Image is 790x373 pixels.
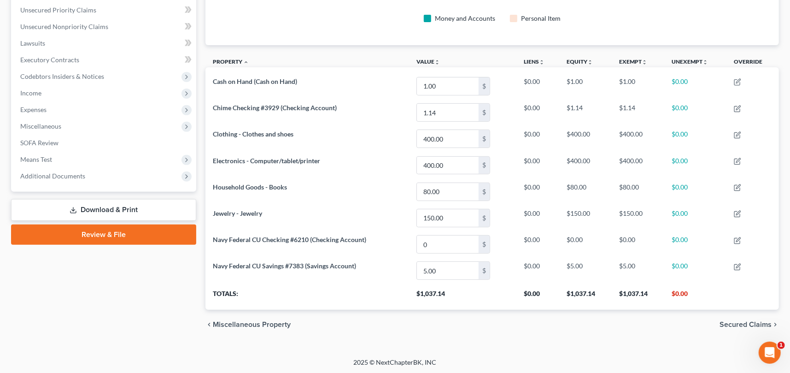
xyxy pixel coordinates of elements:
i: unfold_more [642,59,647,65]
a: Executory Contracts [13,52,196,68]
div: Personal Item [521,14,561,23]
span: Unsecured Nonpriority Claims [20,23,108,30]
td: $0.00 [664,231,726,257]
a: Review & File [11,225,196,245]
span: SOFA Review [20,139,59,147]
span: Expenses [20,106,47,113]
a: Exemptunfold_more [619,58,647,65]
td: $0.00 [516,152,559,178]
td: $0.00 [516,258,559,284]
td: $0.00 [664,178,726,205]
td: $0.00 [559,231,612,257]
div: $ [479,104,490,121]
td: $0.00 [664,126,726,152]
i: unfold_more [587,59,593,65]
div: $ [479,183,490,201]
span: Electronics - Computer/tablet/printer [213,157,320,165]
span: Unsecured Priority Claims [20,6,96,14]
button: Secured Claims chevron_right [720,321,779,328]
th: $0.00 [664,284,726,310]
input: 0.00 [417,77,479,95]
td: $1.14 [559,100,612,126]
input: 0.00 [417,209,479,227]
td: $150.00 [612,205,664,231]
span: Navy Federal CU Checking #6210 (Checking Account) [213,236,366,243]
a: Unexemptunfold_more [672,58,708,65]
a: Equityunfold_more [567,58,593,65]
i: chevron_left [205,321,213,328]
a: Unsecured Priority Claims [13,2,196,18]
span: Miscellaneous [20,122,61,130]
span: Codebtors Insiders & Notices [20,72,104,80]
div: $ [479,77,490,95]
div: $ [479,262,490,279]
th: $1,037.14 [409,284,516,310]
i: expand_less [243,59,249,65]
td: $1.00 [559,73,612,99]
button: chevron_left Miscellaneous Property [205,321,291,328]
div: $ [479,236,490,253]
span: Secured Claims [720,321,772,328]
i: unfold_more [539,59,544,65]
td: $0.00 [516,231,559,257]
th: $1,037.14 [612,284,664,310]
i: chevron_right [772,321,779,328]
td: $0.00 [612,231,664,257]
a: Download & Print [11,199,196,221]
input: 0.00 [417,104,479,121]
td: $0.00 [516,126,559,152]
input: 0.00 [417,236,479,253]
span: 1 [778,342,785,349]
td: $150.00 [559,205,612,231]
span: Means Test [20,155,52,163]
td: $0.00 [664,73,726,99]
th: Totals: [205,284,410,310]
a: Lawsuits [13,35,196,52]
td: $80.00 [559,178,612,205]
td: $0.00 [664,258,726,284]
a: Valueunfold_more [416,58,440,65]
td: $0.00 [516,73,559,99]
span: Additional Documents [20,172,85,180]
a: Liensunfold_more [524,58,544,65]
span: Navy Federal CU Savings #7383 (Savings Account) [213,262,356,270]
td: $5.00 [559,258,612,284]
td: $0.00 [664,100,726,126]
td: $400.00 [612,126,664,152]
td: $0.00 [516,205,559,231]
td: $400.00 [559,152,612,178]
td: $0.00 [664,152,726,178]
i: unfold_more [702,59,708,65]
div: $ [479,130,490,148]
td: $5.00 [612,258,664,284]
a: Property expand_less [213,58,249,65]
td: $80.00 [612,178,664,205]
span: Clothing - Clothes and shoes [213,130,293,138]
th: $0.00 [516,284,559,310]
span: Jewelry - Jewelry [213,209,262,217]
div: $ [479,209,490,227]
div: Money and Accounts [435,14,495,23]
iframe: Intercom live chat [759,342,781,364]
th: Override [726,53,779,73]
span: Income [20,89,41,97]
td: $1.14 [612,100,664,126]
a: Unsecured Nonpriority Claims [13,18,196,35]
input: 0.00 [417,157,479,174]
span: Executory Contracts [20,56,79,64]
td: $0.00 [516,100,559,126]
td: $400.00 [612,152,664,178]
div: $ [479,157,490,174]
th: $1,037.14 [559,284,612,310]
span: Chime Checking #3929 (Checking Account) [213,104,337,112]
span: Household Goods - Books [213,183,287,191]
td: $1.00 [612,73,664,99]
td: $400.00 [559,126,612,152]
span: Lawsuits [20,39,45,47]
td: $0.00 [516,178,559,205]
a: SOFA Review [13,135,196,151]
input: 0.00 [417,262,479,279]
span: Cash on Hand (Cash on Hand) [213,77,297,85]
span: Miscellaneous Property [213,321,291,328]
input: 0.00 [417,183,479,201]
